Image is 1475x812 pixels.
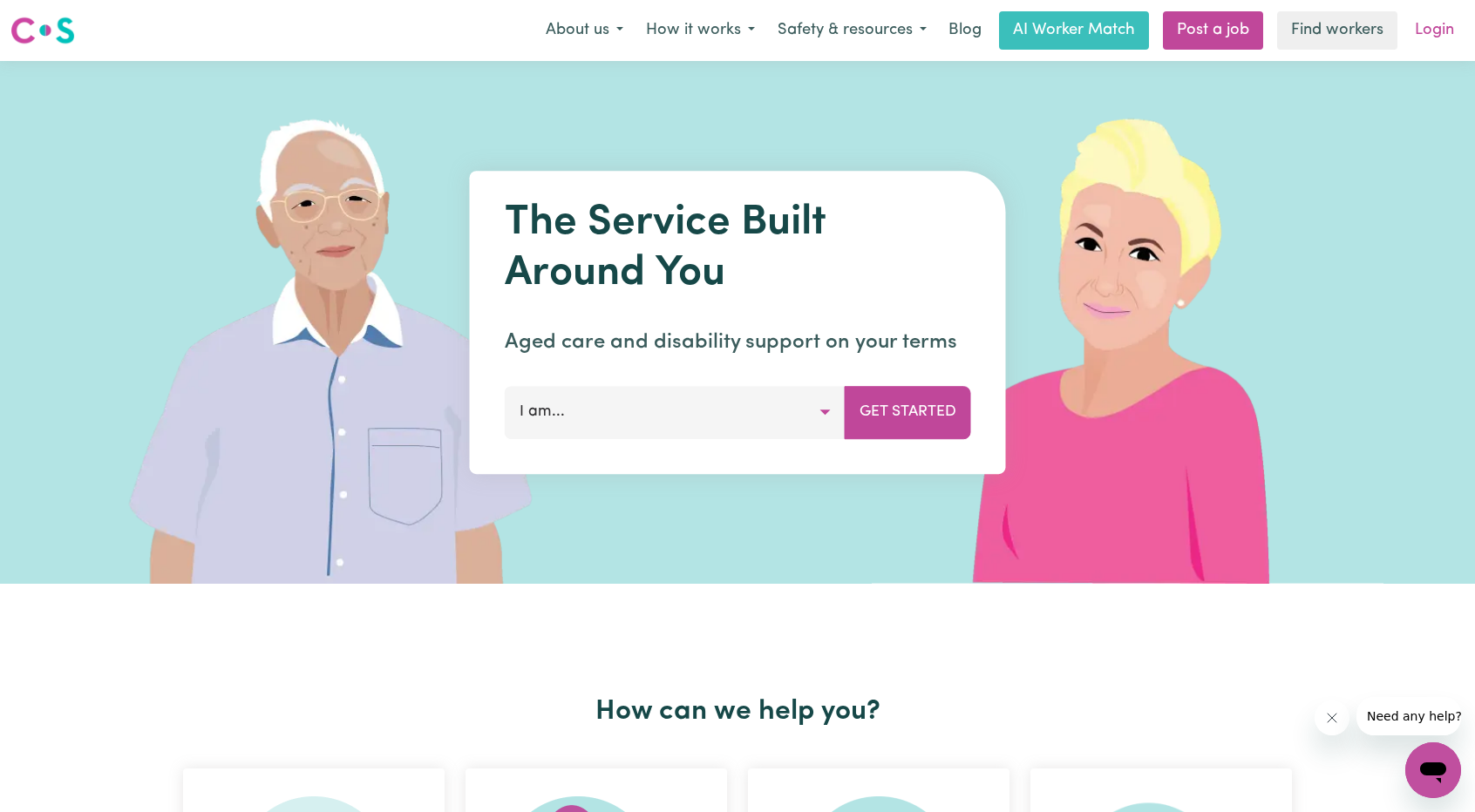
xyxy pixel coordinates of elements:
button: I am... [505,386,846,438]
img: Careseekers logo [10,15,75,46]
iframe: Message from company [1356,697,1461,735]
a: Find workers [1277,11,1397,50]
h2: How can we help you? [173,695,1302,728]
iframe: Button to launch messaging window [1405,742,1461,798]
button: Safety & resources [766,12,938,49]
p: Aged care and disability support on your terms [505,327,971,358]
a: Post a job [1163,11,1263,50]
a: Login [1404,11,1465,50]
a: AI Worker Match [999,11,1149,50]
iframe: Close message [1315,700,1349,735]
a: Blog [938,11,992,50]
a: Careseekers logo [10,10,75,51]
button: Get Started [845,386,971,438]
span: Need any help? [10,12,105,26]
button: About us [534,12,635,49]
h1: The Service Built Around You [505,199,971,299]
button: How it works [635,12,766,49]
